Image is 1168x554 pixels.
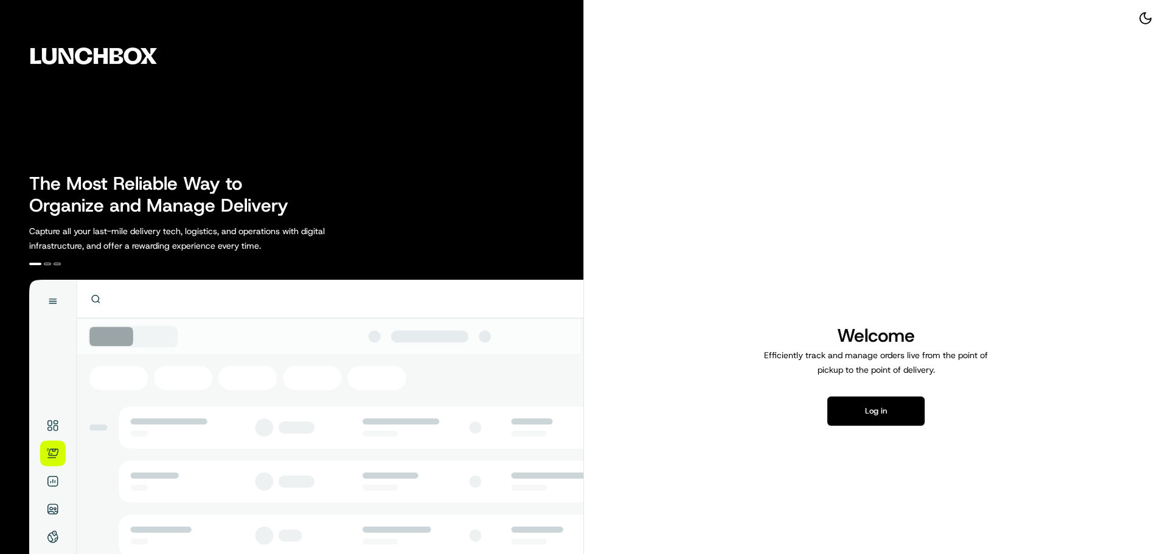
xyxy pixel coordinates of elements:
h2: The Most Reliable Way to Organize and Manage Delivery [29,173,302,216]
button: Log in [827,396,925,426]
p: Efficiently track and manage orders live from the point of pickup to the point of delivery. [759,348,993,377]
h1: Welcome [759,324,993,348]
img: Company Logo [7,7,180,105]
p: Capture all your last-mile delivery tech, logistics, and operations with digital infrastructure, ... [29,224,380,253]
